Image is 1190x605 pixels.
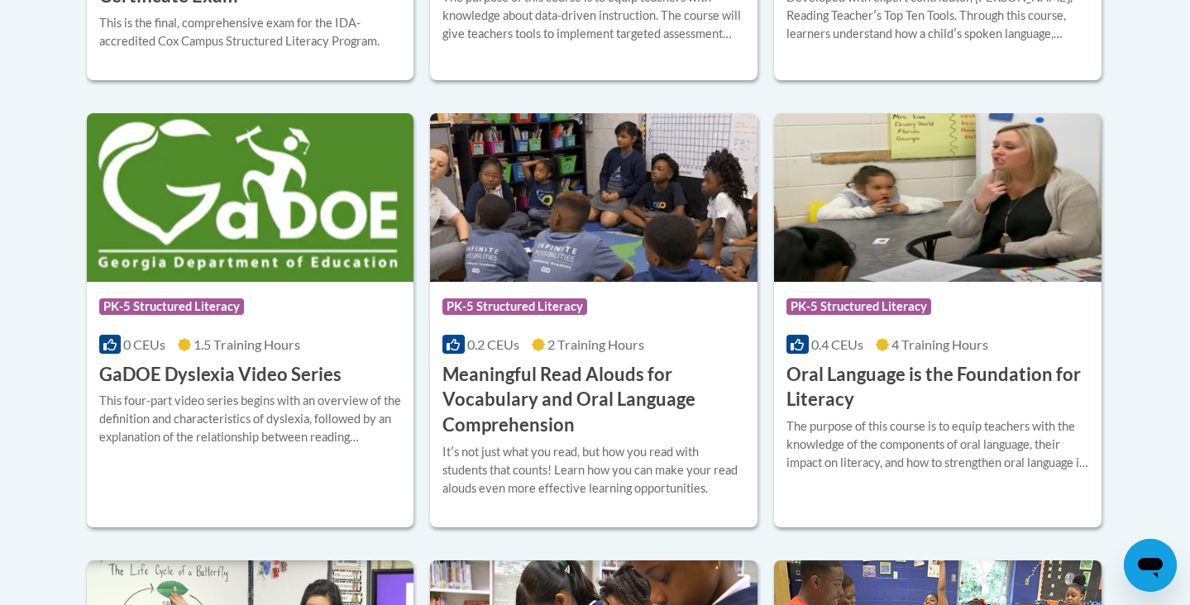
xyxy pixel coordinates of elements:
span: 2 Training Hours [547,336,644,352]
div: Itʹs not just what you read, but how you read with students that counts! Learn how you can make y... [442,443,745,498]
span: 0.2 CEUs [467,336,519,352]
h3: Oral Language is the Foundation for Literacy [786,362,1089,413]
a: Course LogoPK-5 Structured Literacy0 CEUs1.5 Training Hours GaDOE Dyslexia Video SeriesThis four-... [87,113,414,527]
a: Course LogoPK-5 Structured Literacy0.4 CEUs4 Training Hours Oral Language is the Foundation for L... [774,113,1102,527]
img: Course Logo [87,113,414,282]
div: This four-part video series begins with an overview of the definition and characteristics of dysl... [99,392,402,446]
img: Course Logo [430,113,757,282]
h3: GaDOE Dyslexia Video Series [99,362,342,388]
span: PK-5 Structured Literacy [99,298,244,315]
img: Course Logo [774,113,1102,282]
span: 0.4 CEUs [811,336,863,352]
span: 1.5 Training Hours [194,336,300,352]
span: 0 CEUs [123,336,165,352]
span: 4 Training Hours [891,336,988,352]
div: The purpose of this course is to equip teachers with the knowledge of the components of oral lang... [786,417,1089,472]
iframe: Button to launch messaging window [1124,539,1177,592]
a: Course LogoPK-5 Structured Literacy0.2 CEUs2 Training Hours Meaningful Read Alouds for Vocabulary... [430,113,757,527]
span: PK-5 Structured Literacy [786,298,931,315]
span: PK-5 Structured Literacy [442,298,587,315]
div: This is the final, comprehensive exam for the IDA-accredited Cox Campus Structured Literacy Program. [99,14,402,50]
h3: Meaningful Read Alouds for Vocabulary and Oral Language Comprehension [442,362,745,438]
